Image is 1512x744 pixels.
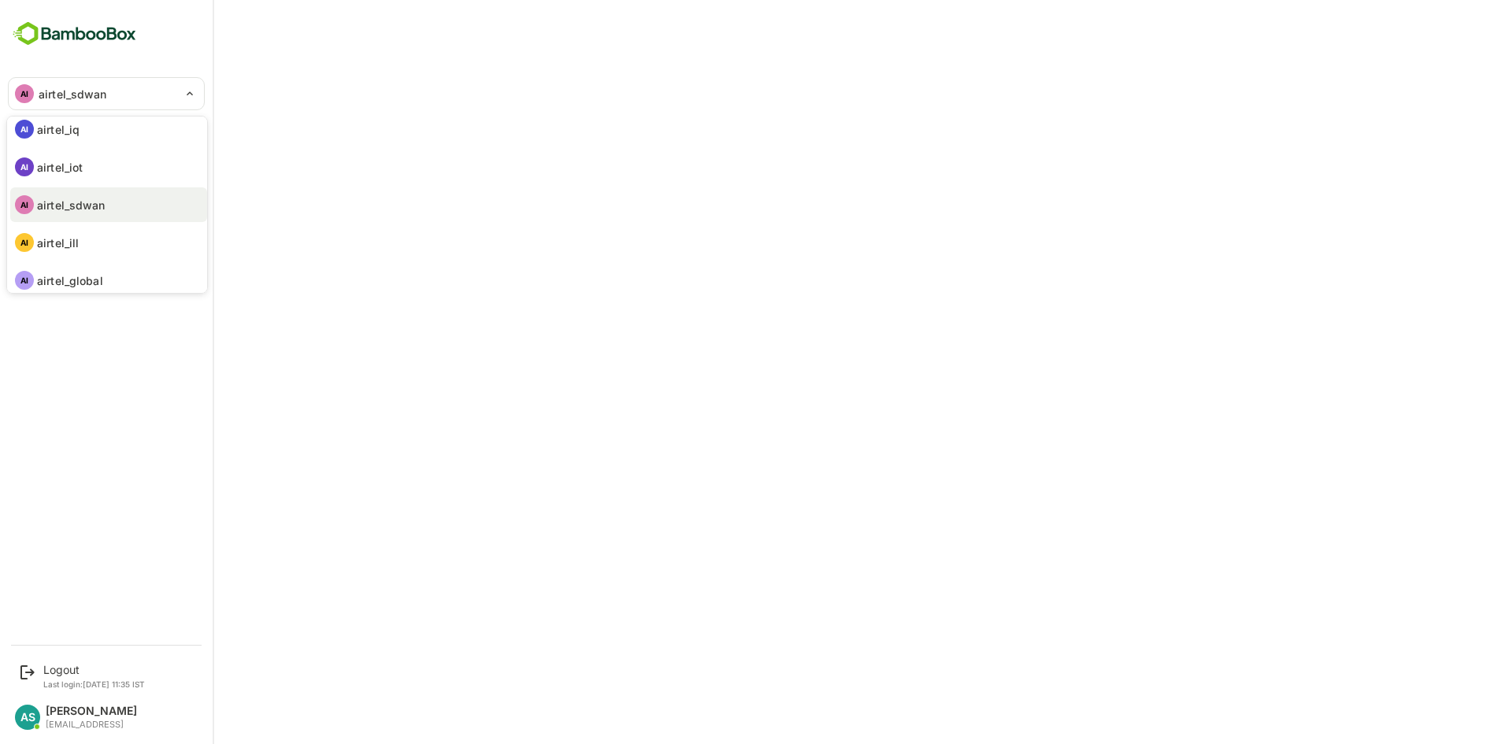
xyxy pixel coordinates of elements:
p: airtel_global [37,272,103,289]
p: airtel_ill [37,235,79,251]
p: airtel_iq [37,121,80,138]
p: airtel_iot [37,159,83,176]
div: AI [15,195,34,214]
div: AI [15,157,34,176]
div: AI [15,120,34,139]
div: AI [15,271,34,290]
p: airtel_sdwan [37,197,106,213]
div: AI [15,233,34,252]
